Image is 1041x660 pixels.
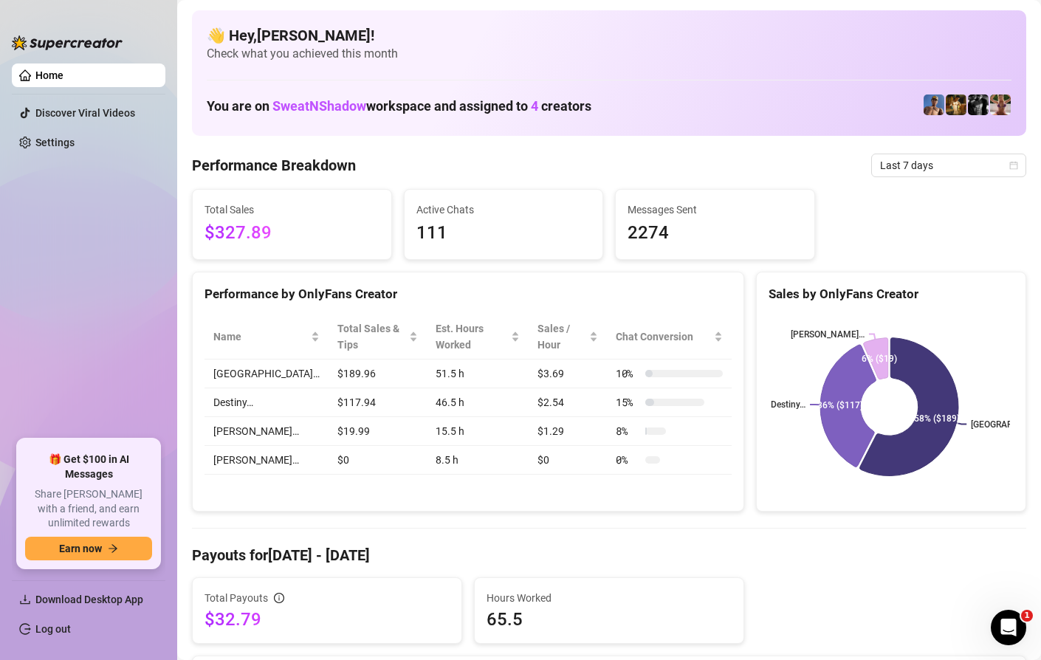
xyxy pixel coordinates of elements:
[207,25,1011,46] h4: 👋 Hey, [PERSON_NAME] !
[192,155,356,176] h4: Performance Breakdown
[1021,610,1033,622] span: 1
[1009,161,1018,170] span: calendar
[427,388,528,417] td: 46.5 h
[205,417,329,446] td: [PERSON_NAME]…
[329,388,427,417] td: $117.94
[329,314,427,360] th: Total Sales & Tips
[880,154,1017,176] span: Last 7 days
[529,417,607,446] td: $1.29
[946,94,966,115] img: Marvin
[329,446,427,475] td: $0
[436,320,507,353] div: Est. Hours Worked
[274,593,284,603] span: info-circle
[427,446,528,475] td: 8.5 h
[205,388,329,417] td: Destiny…
[35,623,71,635] a: Log out
[35,137,75,148] a: Settings
[427,417,528,446] td: 15.5 h
[616,423,639,439] span: 8 %
[205,284,732,304] div: Performance by OnlyFans Creator
[205,590,268,606] span: Total Payouts
[628,202,803,218] span: Messages Sent
[616,394,639,410] span: 15 %
[25,487,152,531] span: Share [PERSON_NAME] with a friend, and earn unlimited rewards
[19,594,31,605] span: download
[205,608,450,631] span: $32.79
[771,399,805,410] text: Destiny…
[108,543,118,554] span: arrow-right
[337,320,406,353] span: Total Sales & Tips
[529,314,607,360] th: Sales / Hour
[416,202,591,218] span: Active Chats
[616,452,639,468] span: 0 %
[35,594,143,605] span: Download Desktop App
[990,94,1011,115] img: Destiny
[531,98,538,114] span: 4
[205,360,329,388] td: [GEOGRAPHIC_DATA]…
[25,537,152,560] button: Earn nowarrow-right
[616,329,711,345] span: Chat Conversion
[487,608,732,631] span: 65.5
[35,107,135,119] a: Discover Viral Videos
[12,35,123,50] img: logo-BBDzfeDw.svg
[207,98,591,114] h1: You are on workspace and assigned to creators
[487,590,732,606] span: Hours Worked
[924,94,944,115] img: Dallas
[205,314,329,360] th: Name
[529,446,607,475] td: $0
[607,314,732,360] th: Chat Conversion
[791,329,865,340] text: [PERSON_NAME]…
[628,219,803,247] span: 2274
[213,329,308,345] span: Name
[25,453,152,481] span: 🎁 Get $100 in AI Messages
[529,360,607,388] td: $3.69
[427,360,528,388] td: 51.5 h
[616,365,639,382] span: 10 %
[529,388,607,417] td: $2.54
[205,219,379,247] span: $327.89
[59,543,102,554] span: Earn now
[192,545,1026,566] h4: Payouts for [DATE] - [DATE]
[416,219,591,247] span: 111
[205,446,329,475] td: [PERSON_NAME]…
[329,360,427,388] td: $189.96
[35,69,63,81] a: Home
[968,94,989,115] img: Marvin
[769,284,1014,304] div: Sales by OnlyFans Creator
[537,320,586,353] span: Sales / Hour
[272,98,366,114] span: SweatNShadow
[207,46,1011,62] span: Check what you achieved this month
[329,417,427,446] td: $19.99
[991,610,1026,645] iframe: Intercom live chat
[205,202,379,218] span: Total Sales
